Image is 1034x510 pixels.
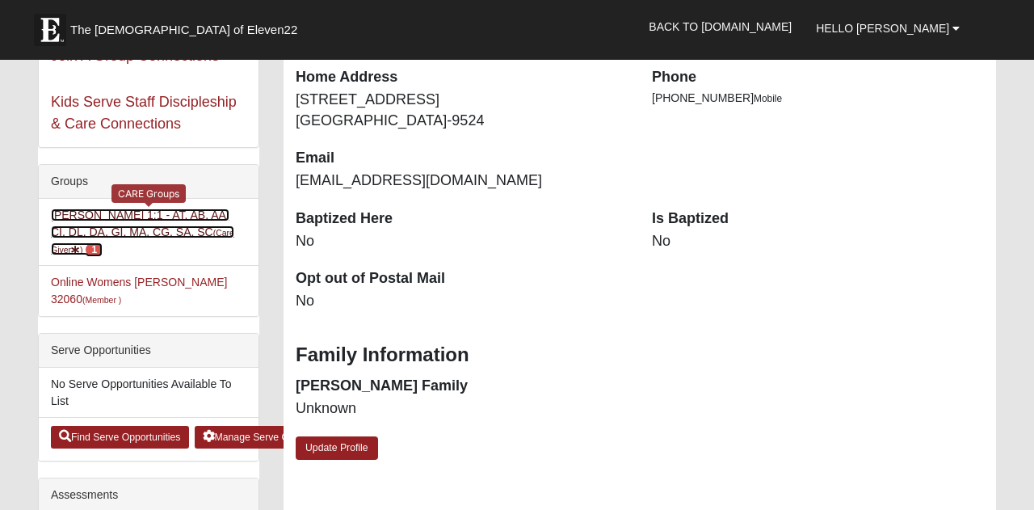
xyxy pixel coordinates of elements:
[86,242,103,257] span: number of pending members
[296,398,628,419] dd: Unknown
[39,334,258,368] div: Serve Opportunities
[39,368,258,418] li: No Serve Opportunities Available To List
[296,344,984,367] h3: Family Information
[754,93,782,104] span: Mobile
[296,209,628,230] dt: Baptized Here
[816,22,949,35] span: Hello [PERSON_NAME]
[51,276,227,306] a: Online Womens [PERSON_NAME] 32060(Member )
[652,209,984,230] dt: Is Baptized
[296,90,628,131] dd: [STREET_ADDRESS] [GEOGRAPHIC_DATA]-9524
[296,171,628,192] dd: [EMAIL_ADDRESS][DOMAIN_NAME]
[51,94,237,132] a: Kids Serve Staff Discipleship & Care Connections
[652,67,984,88] dt: Phone
[637,6,804,47] a: Back to [DOMAIN_NAME]
[296,291,628,312] dd: No
[70,22,297,38] span: The [DEMOGRAPHIC_DATA] of Eleven22
[51,426,189,449] a: Find Serve Opportunities
[296,268,628,289] dt: Opt out of Postal Mail
[82,295,121,305] small: (Member )
[296,67,628,88] dt: Home Address
[296,376,628,397] dt: [PERSON_NAME] Family
[652,90,984,107] li: [PHONE_NUMBER]
[34,14,66,46] img: Eleven22 logo
[39,165,258,199] div: Groups
[195,426,349,449] a: Manage Serve Opportunities
[296,148,628,169] dt: Email
[652,231,984,252] dd: No
[296,436,378,460] a: Update Profile
[296,231,628,252] dd: No
[111,184,186,203] div: CARE Groups
[804,8,972,48] a: Hello [PERSON_NAME]
[51,228,234,255] small: (Care Giver )
[51,209,234,255] a: [PERSON_NAME] 1:1 - AT, AB, AA, CI, DL, DA, GI, MA, CG, SA, SC(Care Giver) 1
[26,6,349,46] a: The [DEMOGRAPHIC_DATA] of Eleven22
